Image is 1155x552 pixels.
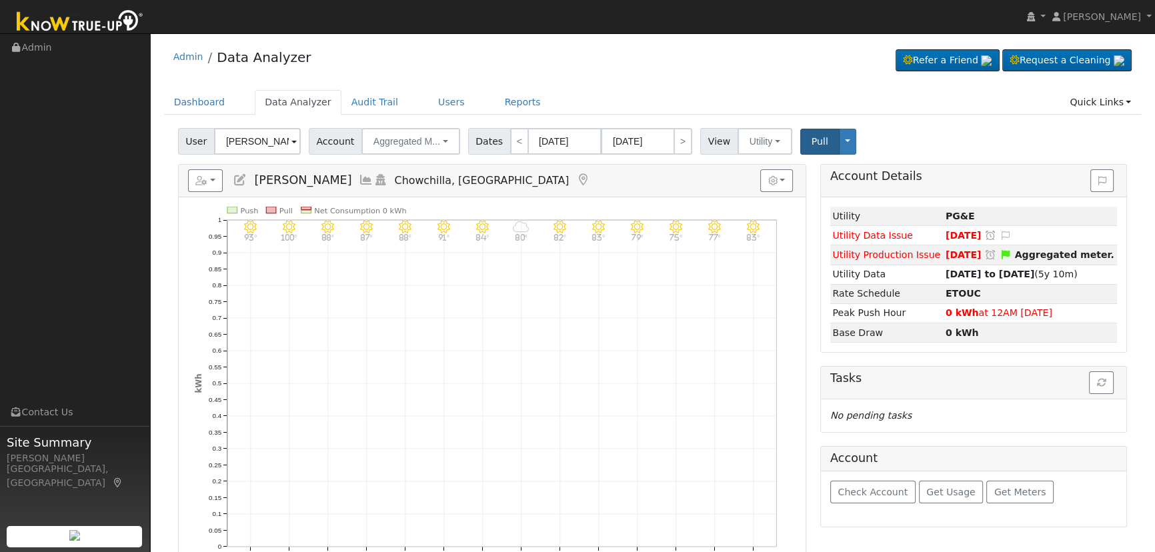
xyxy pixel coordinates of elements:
p: 82° [548,233,571,241]
strong: Aggregated meter. [1015,249,1114,260]
span: Dates [468,128,511,155]
text: 0.8 [212,281,221,289]
text: 0 [217,543,221,550]
text: Push [240,206,258,215]
p: 75° [664,233,687,241]
text: 0.25 [209,461,222,469]
span: Chowchilla, [GEOGRAPHIC_DATA] [395,174,569,187]
a: Admin [173,51,203,62]
span: [DATE] [946,230,982,241]
text: 0.85 [209,265,222,273]
a: Users [428,90,475,115]
text: Net Consumption 0 kWh [314,206,406,215]
p: 87° [355,233,377,241]
text: 0.2 [212,477,221,485]
p: 83° [587,233,610,241]
a: Edit User (2814) [233,173,247,187]
button: Issue History [1090,169,1114,192]
span: Site Summary [7,433,143,451]
a: Data Analyzer [255,90,341,115]
span: Pull [812,136,828,147]
button: Pull [800,129,840,155]
button: Refresh [1089,371,1114,394]
text: 1 [217,216,221,223]
span: Utility Production Issue [832,249,940,260]
i: 10/03 - MostlyClear [670,221,682,233]
td: Utility [830,207,943,226]
p: 88° [393,233,416,241]
span: Get Usage [926,487,975,497]
img: retrieve [1114,55,1124,66]
span: Aggregated M... [373,136,440,147]
img: retrieve [981,55,992,66]
td: Base Draw [830,323,943,343]
i: 9/30 - Clear [553,221,566,233]
span: (5y 10m) [946,269,1078,279]
a: Reports [495,90,551,115]
a: Multi-Series Graph [359,173,373,187]
p: 79° [626,233,648,241]
text: 0.4 [212,412,221,419]
i: 10/02 - MostlyClear [631,221,644,233]
span: [PERSON_NAME] [1063,11,1141,22]
a: < [510,128,529,155]
a: Request a Cleaning [1002,49,1132,72]
span: User [178,128,215,155]
span: Check Account [838,487,908,497]
text: 0.45 [209,396,222,403]
a: Audit Trail [341,90,408,115]
i: 9/26 - Clear [399,221,411,233]
span: Utility Data Issue [832,230,912,241]
strong: 0 kWh [946,307,979,318]
p: 84° [471,233,493,241]
span: View [700,128,738,155]
h5: Tasks [830,371,1117,385]
p: 88° [316,233,339,241]
text: Pull [279,206,292,215]
h5: Account Details [830,169,1117,183]
text: 0.95 [209,233,222,240]
div: [GEOGRAPHIC_DATA], [GEOGRAPHIC_DATA] [7,462,143,490]
h5: Account [830,451,878,465]
button: Utility [738,128,792,155]
p: 91° [432,233,455,241]
td: Rate Schedule [830,284,943,303]
p: 77° [703,233,726,241]
img: retrieve [69,530,80,541]
i: No pending tasks [830,410,912,421]
i: 9/25 - Clear [360,221,373,233]
input: Select a User [214,128,301,155]
p: 93° [239,233,261,241]
a: Map [112,477,124,488]
i: 9/27 - Clear [437,221,450,233]
i: Edit Issue [1000,231,1012,240]
td: at 12AM [DATE] [943,303,1117,323]
text: 0.55 [209,363,222,371]
button: Aggregated M... [361,128,460,155]
p: 100° [277,233,300,241]
a: Snooze this issue [984,249,996,260]
a: Dashboard [164,90,235,115]
a: Refer a Friend [896,49,1000,72]
text: 0.05 [209,527,222,534]
i: 10/04 - MostlyClear [708,221,721,233]
div: [PERSON_NAME] [7,451,143,465]
text: 0.7 [212,314,221,321]
strong: P [946,288,981,299]
text: 0.35 [209,429,222,436]
a: Map [575,173,590,187]
span: Get Meters [994,487,1046,497]
i: Edit Issue [1000,250,1012,259]
a: Data Analyzer [217,49,311,65]
span: [DATE] [946,249,982,260]
img: Know True-Up [10,7,150,37]
a: Snooze this issue [984,230,996,241]
text: 0.15 [209,494,222,501]
a: Quick Links [1060,90,1141,115]
i: 9/24 - Clear [321,221,334,233]
text: 0.5 [212,379,221,387]
text: 0.6 [212,347,221,354]
i: 10/01 - Clear [592,221,605,233]
p: 80° [509,233,532,241]
i: 9/23 - Clear [283,221,295,233]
